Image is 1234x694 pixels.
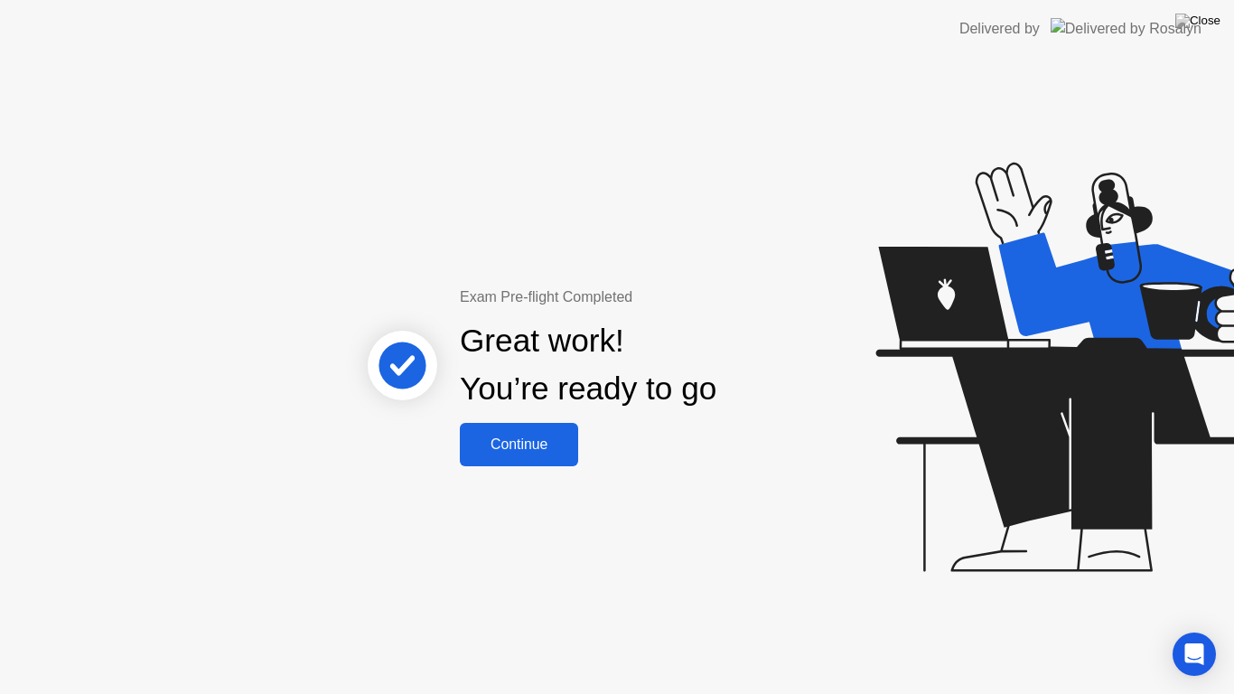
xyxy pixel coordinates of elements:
[1173,633,1216,676] div: Open Intercom Messenger
[465,436,573,453] div: Continue
[460,317,716,413] div: Great work! You’re ready to go
[460,286,833,308] div: Exam Pre-flight Completed
[460,423,578,466] button: Continue
[1051,18,1201,39] img: Delivered by Rosalyn
[1175,14,1220,28] img: Close
[959,18,1040,40] div: Delivered by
